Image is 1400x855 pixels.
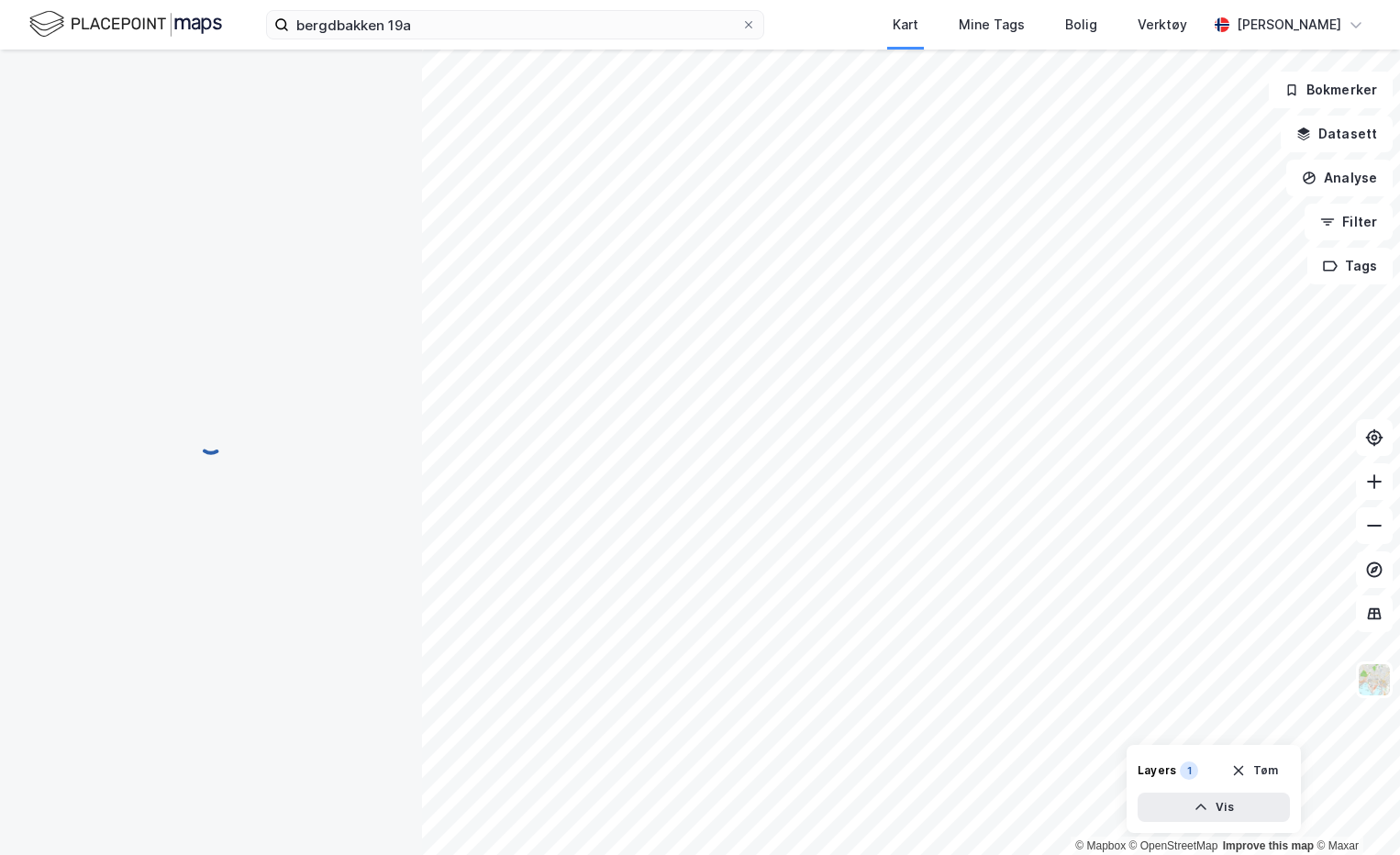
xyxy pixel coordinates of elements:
[1308,767,1400,855] div: Kontrollprogram for chat
[1281,116,1393,152] button: Datasett
[1305,204,1393,240] button: Filter
[1129,839,1218,852] a: OpenStreetMap
[29,8,222,40] img: logo.f888ab2527a4732fd821a326f86c7f29.svg
[289,11,741,39] input: Søk på adresse, matrikkel, gårdeiere, leietakere eller personer
[1138,763,1176,778] div: Layers
[1307,248,1393,284] button: Tags
[1075,839,1126,852] a: Mapbox
[1286,160,1393,196] button: Analyse
[893,14,918,36] div: Kart
[1269,72,1393,108] button: Bokmerker
[1138,793,1290,822] button: Vis
[1237,14,1341,36] div: [PERSON_NAME]
[1223,839,1314,852] a: Improve this map
[959,14,1025,36] div: Mine Tags
[196,427,226,456] img: spinner.a6d8c91a73a9ac5275cf975e30b51cfb.svg
[1180,761,1198,780] div: 1
[1308,767,1400,855] iframe: Chat Widget
[1219,756,1290,785] button: Tøm
[1065,14,1097,36] div: Bolig
[1138,14,1187,36] div: Verktøy
[1357,662,1392,697] img: Z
